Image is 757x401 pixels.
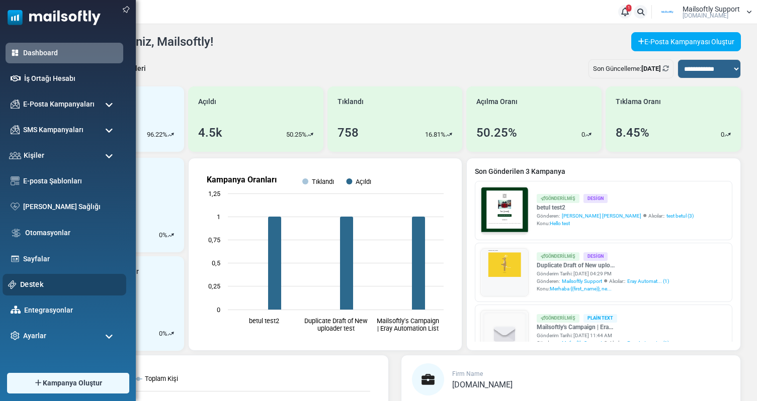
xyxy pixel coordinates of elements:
text: 1 [217,213,220,221]
div: % [159,230,174,240]
a: E-Posta Kampanyası Oluştur [631,32,741,51]
div: Gönderim Tarihi: [DATE] 11:44 AM [537,332,669,339]
span: Mailsoftly Support [683,6,740,13]
div: Gönderen: Alıcılar:: [537,277,669,285]
img: landing_pages.svg [11,254,20,263]
img: contacts-icon.svg [9,152,21,159]
div: Konu: [537,285,669,292]
a: Sayfalar [23,254,118,264]
span: Açılma Oranı [476,96,518,107]
svg: Kampanya Oranları [197,166,454,342]
img: User Logo [655,5,680,20]
span: SMS Kampanyaları [23,125,83,135]
div: Gönderen: Alıcılar:: [537,339,669,347]
text: 0,75 [208,236,220,244]
span: Kişiler [24,150,44,161]
img: campaigns-icon.png [11,99,20,109]
text: Toplam Kişi [145,375,178,382]
span: [PERSON_NAME] [PERSON_NAME] [562,212,641,220]
text: 0,25 [208,282,220,290]
a: [PERSON_NAME] Sağlığı [23,202,118,212]
a: Eray Automat... (1) [627,339,669,347]
div: % [159,329,174,339]
span: Merhaba {(first_name)}, ne... [550,286,612,291]
div: Design [583,194,608,203]
p: 96.22% [147,130,167,140]
text: 0,5 [212,259,220,267]
div: Gönderen: Alıcılar:: [537,212,694,220]
p: 0 [159,230,162,240]
a: Son Gönderilen 3 Kampanya [475,166,732,177]
a: Shop Now and Save Big! [122,199,225,218]
p: 0 [721,130,724,140]
a: [DOMAIN_NAME] [452,381,513,389]
text: Kampanya Oranları [207,175,277,184]
div: Gönderilmiş [537,194,579,203]
text: Duplicate Draft of New uploader test [304,317,367,332]
span: Hello test [550,221,570,226]
text: betul test2 [248,317,279,325]
div: Gönderilmiş [537,252,579,261]
a: Refresh Stats [662,65,669,72]
img: support-icon.svg [8,280,17,289]
div: 758 [338,124,359,142]
img: settings-icon.svg [11,331,20,340]
strong: Follow Us [154,238,193,246]
span: Tıklama Oranı [616,96,661,107]
a: Entegrasyonlar [24,305,118,316]
span: Ayarlar [23,331,46,341]
div: 50.25% [476,124,517,142]
span: [DOMAIN_NAME] [683,13,728,19]
a: User Logo Mailsoftly Support [DOMAIN_NAME] [655,5,752,20]
span: Mailsoftly Support [562,339,602,347]
b: [DATE] [641,65,661,72]
p: 50.25% [286,130,307,140]
span: [DOMAIN_NAME] [452,380,513,389]
span: E-Posta Kampanyaları [23,99,95,110]
div: 8.45% [616,124,649,142]
div: 4.5k [198,124,222,142]
a: Mailsoftly's Campaign | Era... [537,323,669,332]
a: Duplicate Draft of New uplo... [537,261,669,270]
a: betul test2 [537,203,694,212]
p: 0 [581,130,585,140]
div: Gönderim Tarihi: [DATE] 04:29 PM [537,270,669,277]
span: Tıklandı [338,96,364,107]
a: E-posta Şablonları [23,176,118,186]
text: Tıklandı [312,178,334,185]
span: Kampanya Oluştur [43,378,102,388]
img: workflow.svg [11,227,22,239]
text: Açıldı [356,178,371,185]
p: Merhaba {(first_name)} [53,5,294,15]
p: 16.81% [425,130,446,140]
div: Konu: [537,220,694,227]
text: 0 [217,306,220,314]
a: 1 [618,5,632,19]
img: domain-health-icon.svg [11,203,20,211]
a: İş Ortağı Hesabı [24,73,118,84]
img: email-templates-icon.svg [11,176,20,185]
text: 1,25 [208,190,220,197]
span: Mailsoftly Support [562,277,602,285]
a: Dashboard [23,48,118,58]
p: Lorem ipsum dolor sit amet, consectetur adipiscing elit, sed do eiusmod tempor incididunt [53,264,294,273]
a: Otomasyonlar [25,228,118,238]
span: 1 [626,5,632,12]
img: campaigns-icon.png [11,125,20,134]
span: Açıldı [198,96,216,107]
div: Gönderilmiş [537,314,579,323]
a: Destek [20,279,121,290]
div: Son Güncelleme: [588,59,674,78]
strong: Shop Now and Save Big! [132,205,215,213]
span: Firm Name [452,370,483,377]
p: 0 [159,329,162,339]
h1: Test {(email)} [45,174,302,190]
div: Plain Text [583,314,617,323]
div: Design [583,252,608,261]
a: Eray Automat... (1) [627,277,669,285]
text: Mailsoftly's Campaign | Eray Automation List [376,317,439,332]
img: dashboard-icon-active.svg [11,48,20,57]
a: test betul (3) [666,212,694,220]
img: empty-draft-icon2.svg [481,311,528,358]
